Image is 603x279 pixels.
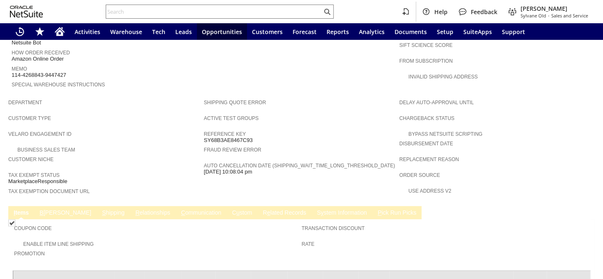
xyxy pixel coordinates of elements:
div: Shortcuts [30,23,50,40]
a: Pick Run Picks [375,209,418,217]
a: Tech [147,23,170,40]
a: Fraud Review Error [204,147,262,153]
span: S [102,209,106,216]
a: Leads [170,23,197,40]
svg: Search [322,7,332,17]
a: Forecast [288,23,322,40]
a: Special Warehouse Instructions [12,82,105,88]
span: B [40,209,44,216]
a: B[PERSON_NAME] [38,209,93,217]
svg: logo [10,6,43,17]
a: Customer Niche [8,157,53,162]
span: 114-4268843-9447427 [12,72,66,78]
svg: Home [55,27,65,37]
a: Items [12,209,31,217]
a: Order Source [399,172,440,178]
span: Analytics [359,28,385,36]
span: [PERSON_NAME] [521,5,588,12]
a: Related Records [261,209,308,217]
a: From Subscription [399,58,453,64]
a: Active Test Groups [204,115,259,121]
a: Unrolled view on [580,208,590,218]
span: Sales and Service [551,12,588,19]
a: Opportunities [197,23,247,40]
a: Transaction Discount [302,225,365,231]
a: Velaro Engagement ID [8,131,71,137]
a: Delay Auto-Approval Until [399,100,473,105]
a: Enable Item Line Shipping [23,241,94,247]
a: Analytics [354,23,390,40]
a: Tax Exempt Status [8,172,60,178]
a: System Information [315,209,369,217]
span: u [236,209,240,216]
a: Invalid Shipping Address [408,74,477,80]
span: Warehouse [110,28,142,36]
a: SuiteApps [458,23,497,40]
span: SuiteApps [463,28,492,36]
span: Opportunities [202,28,242,36]
a: Communication [179,209,223,217]
span: e [267,209,270,216]
span: MarketplaceResponsible [8,178,67,185]
a: Shipping Quote Error [204,100,266,105]
a: How Order Received [12,50,70,56]
a: Relationships [133,209,172,217]
span: R [136,209,140,216]
span: Documents [395,28,427,36]
a: Home [50,23,70,40]
span: P [378,209,381,216]
span: Amazon Online Order [12,56,64,62]
a: Coupon Code [14,225,52,231]
svg: Recent Records [15,27,25,37]
span: C [181,209,185,216]
a: Customer Type [8,115,51,121]
a: Disbursement Date [399,141,453,147]
a: Tax Exemption Document URL [8,188,90,194]
span: - [548,12,550,19]
a: Business Sales Team [17,147,75,153]
span: Setup [437,28,453,36]
span: [DATE] 10:08:04 pm [204,169,252,175]
a: Replacement reason [399,157,459,162]
a: Shipping [100,209,127,217]
span: I [14,209,15,216]
span: Netsuite Bot [12,39,41,46]
svg: Shortcuts [35,27,45,37]
a: Promotion [14,251,45,257]
span: y [321,209,324,216]
a: Support [497,23,530,40]
img: Checked [8,219,15,226]
a: Bypass NetSuite Scripting [408,131,482,137]
a: Reference Key [204,131,246,137]
a: Recent Records [10,23,30,40]
span: SY68B3AE8467C93 [204,137,253,144]
a: Department [8,100,42,105]
a: Customers [247,23,288,40]
a: Memo [12,66,27,72]
span: Support [502,28,525,36]
span: Help [434,8,448,16]
span: Reports [327,28,349,36]
a: Rate [302,241,315,247]
span: Leads [175,28,192,36]
a: Reports [322,23,354,40]
span: Forecast [293,28,317,36]
a: Custom [230,209,254,217]
a: Warehouse [105,23,147,40]
a: Auto Cancellation Date (shipping_wait_time_long_threshold_date) [204,163,395,169]
span: Activities [75,28,100,36]
a: Documents [390,23,432,40]
span: Customers [252,28,283,36]
a: Sift Science Score [399,42,452,48]
a: Setup [432,23,458,40]
span: Tech [152,28,165,36]
a: Use Address V2 [408,188,451,194]
input: Search [106,7,322,17]
a: Chargeback Status [399,115,454,121]
span: Sylvane Old [521,12,546,19]
a: Activities [70,23,105,40]
span: Feedback [471,8,497,16]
